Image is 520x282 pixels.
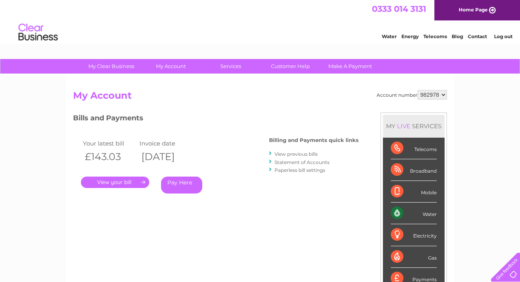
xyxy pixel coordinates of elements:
a: My Clear Business [79,59,144,74]
a: Services [198,59,263,74]
th: £143.03 [81,149,137,165]
a: Water [382,33,397,39]
a: Pay Here [161,177,202,194]
div: LIVE [395,122,412,130]
div: Water [391,203,437,224]
div: Broadband [391,159,437,181]
a: Blog [452,33,463,39]
a: Paperless bill settings [275,167,325,173]
a: Telecoms [423,33,447,39]
div: MY SERVICES [383,115,445,137]
div: Account number [377,90,447,100]
td: Invoice date [137,138,194,149]
div: Gas [391,246,437,268]
td: Your latest bill [81,138,137,149]
a: View previous bills [275,151,318,157]
h4: Billing and Payments quick links [269,137,359,143]
a: Log out [494,33,513,39]
div: Clear Business is a trading name of Verastar Limited (registered in [GEOGRAPHIC_DATA] No. 3667643... [75,4,446,38]
a: Energy [401,33,419,39]
a: Customer Help [258,59,323,74]
div: Mobile [391,181,437,203]
a: My Account [139,59,203,74]
h2: My Account [73,90,447,105]
a: Statement of Accounts [275,159,330,165]
div: Telecoms [391,138,437,159]
div: Electricity [391,224,437,246]
a: . [81,177,149,188]
th: [DATE] [137,149,194,165]
a: 0333 014 3131 [372,4,426,14]
img: logo.png [18,20,58,44]
a: Make A Payment [318,59,383,74]
a: Contact [468,33,487,39]
h3: Bills and Payments [73,112,359,126]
